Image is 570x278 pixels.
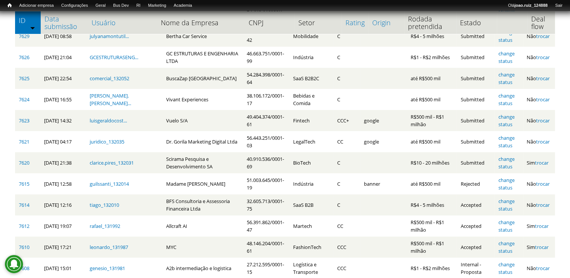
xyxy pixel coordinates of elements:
[243,152,289,173] td: 40.910.536/0001-69
[162,26,243,47] td: Bertha Car Service
[457,131,494,152] td: Submitted
[498,261,514,275] a: change status
[289,26,333,47] td: Mobilidade
[289,215,333,237] td: Martech
[498,113,514,128] a: change status
[523,110,555,131] td: Não
[90,202,119,208] a: tiago_132010
[515,3,548,8] strong: joao.ruiz_124888
[162,173,243,194] td: Madame [PERSON_NAME]
[19,33,29,40] a: 7629
[162,194,243,215] td: BFS Consultoria e Assessoria Financeira Ltda
[162,152,243,173] td: Scirama Pesquisa e Desenvolvimento SA
[404,11,456,34] th: Rodada pretendida
[333,194,360,215] td: C
[58,2,92,9] a: Configurações
[40,173,86,194] td: [DATE] 12:58
[162,110,243,131] td: Vuelo S/A
[360,131,407,152] td: google
[109,2,133,9] a: Bus Dev
[90,180,129,187] a: guilssanti_132014
[333,173,360,194] td: C
[162,237,243,258] td: MYC
[536,75,550,82] a: trocar
[40,110,86,131] td: [DATE] 14:32
[407,26,457,47] td: R$4 - 5 milhões
[407,68,457,89] td: até R$500 mil
[407,173,457,194] td: até R$500 mil
[133,2,144,9] a: RI
[536,54,550,61] a: trocar
[536,180,550,187] a: trocar
[457,26,494,47] td: Submitted
[523,131,555,152] td: Não
[8,3,12,8] span: Início
[243,131,289,152] td: 56.443.251/0001-03
[92,2,109,9] a: Geral
[407,237,457,258] td: R$500 mil - R$1 milhão
[551,2,566,9] a: Sair
[333,47,360,68] td: C
[243,110,289,131] td: 49.404.374/0001-61
[90,159,134,166] a: clarice.pires_132031
[289,131,333,152] td: LegalTech
[360,173,407,194] td: banner
[40,68,86,89] td: [DATE] 22:54
[44,15,84,30] a: Data submissão
[456,11,497,34] th: Estado
[504,2,551,9] a: Olájoao.ruiz_124888
[92,19,153,26] a: Usuário
[289,110,333,131] td: Fintech
[457,215,494,237] td: Accepted
[333,215,360,237] td: CC
[243,215,289,237] td: 56.391.862/0001-47
[19,75,29,82] a: 7625
[333,237,360,258] td: CCC
[407,215,457,237] td: R$500 mil - R$1 milhão
[289,68,333,89] td: SaaS B2B2C
[243,237,289,258] td: 48.146.204/0001-61
[40,89,86,110] td: [DATE] 16:55
[498,50,514,64] a: change status
[498,219,514,233] a: change status
[90,223,120,229] a: rafael_131992
[536,117,550,124] a: trocar
[289,194,333,215] td: SaaS B2B
[523,237,555,258] td: Sim
[4,2,15,9] a: Início
[19,17,37,24] a: ID
[457,152,494,173] td: Submitted
[457,68,494,89] td: Submitted
[90,54,138,61] a: GCESTRUTURASENG...
[40,47,86,68] td: [DATE] 21:04
[498,29,514,43] a: change status
[333,26,360,47] td: C
[40,26,86,47] td: [DATE] 08:58
[144,2,170,9] a: Marketing
[19,159,29,166] a: 7620
[170,2,196,9] a: Academia
[243,47,289,68] td: 46.663.751/0001-99
[523,152,555,173] td: Sim
[457,173,494,194] td: Rejected
[333,68,360,89] td: C
[243,26,289,47] td: 40.798.675/0001-42
[162,131,243,152] td: Dr. Gorila Marketing Digital Ltda
[243,89,289,110] td: 38.106.172/0001-17
[536,202,550,208] a: trocar
[19,202,29,208] a: 7614
[162,47,243,68] td: GC ESTRUTURAS E ENGENHARIA LTDA
[40,152,86,173] td: [DATE] 21:38
[289,173,333,194] td: Indústria
[535,159,549,166] a: trocar
[19,223,29,229] a: 7612
[90,117,127,124] a: luisgeraldocost...
[407,47,457,68] td: R$1 - R$2 milhões
[19,54,29,61] a: 7626
[536,265,550,272] a: trocar
[523,215,555,237] td: Sim
[498,134,514,149] a: change status
[90,138,124,145] a: juridico_132035
[457,110,494,131] td: Submitted
[19,265,29,272] a: 7608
